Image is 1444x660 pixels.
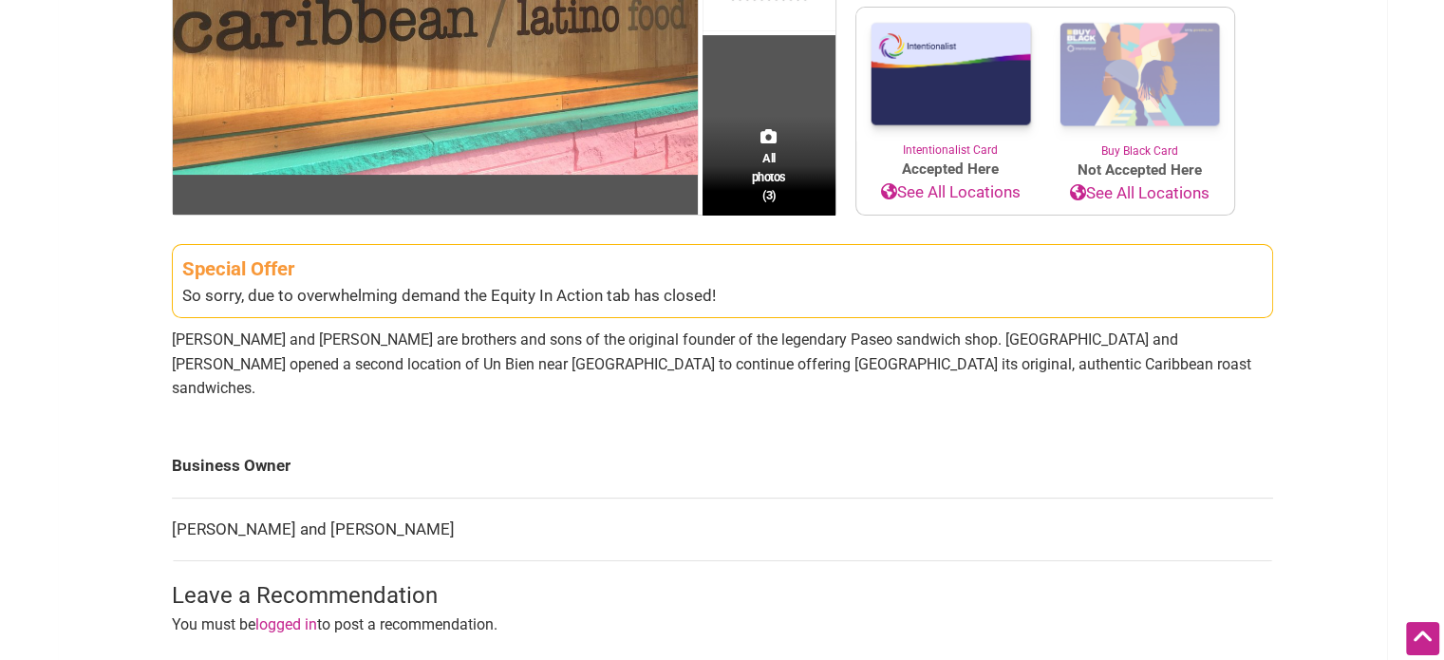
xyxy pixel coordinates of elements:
[172,328,1273,401] p: [PERSON_NAME] and [PERSON_NAME] are brothers and sons of the original founder of the legendary Pa...
[856,159,1045,180] span: Accepted Here
[172,613,1273,637] p: You must be to post a recommendation.
[1406,622,1439,655] div: Scroll Back to Top
[856,180,1045,205] a: See All Locations
[1045,8,1234,160] a: Buy Black Card
[172,435,1273,498] td: Business Owner
[856,8,1045,159] a: Intentionalist Card
[1045,8,1234,142] img: Buy Black Card
[255,615,317,633] a: logged in
[182,255,1263,284] div: Special Offer
[1045,160,1234,181] span: Not Accepted Here
[1045,181,1234,206] a: See All Locations
[172,580,1273,613] h3: Leave a Recommendation
[182,284,1263,309] div: So sorry, due to overwhelming demand the Equity In Action tab has closed!
[856,8,1045,141] img: Intentionalist Card
[752,149,786,203] span: All photos (3)
[172,498,1273,561] td: [PERSON_NAME] and [PERSON_NAME]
